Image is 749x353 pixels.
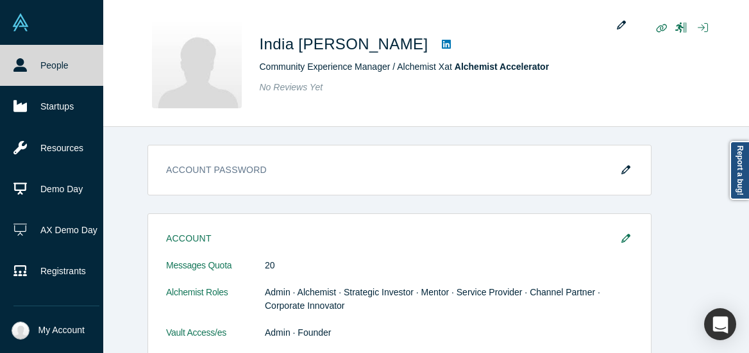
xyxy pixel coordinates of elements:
h1: India [PERSON_NAME] [260,33,428,56]
span: Community Experience Manager / Alchemist X at [260,62,550,72]
span: My Account [38,324,85,337]
dt: Alchemist Roles [166,286,265,326]
img: India Michael's Account [12,322,29,340]
button: My Account [12,322,85,340]
h3: Account [166,232,615,245]
a: Report a bug! [730,141,749,200]
dd: 20 [265,259,633,272]
img: Alchemist Vault Logo [12,13,29,31]
dd: Admin · Alchemist · Strategic Investor · Mentor · Service Provider · Channel Partner · Corporate ... [265,286,633,313]
dt: Messages Quota [166,259,265,286]
h3: Account Password [166,163,633,186]
dt: Vault Access/es [166,326,265,353]
dd: Admin · Founder [265,326,633,340]
span: No Reviews Yet [260,82,323,92]
img: India Michael's Profile Image [152,19,242,108]
a: Alchemist Accelerator [455,62,549,72]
